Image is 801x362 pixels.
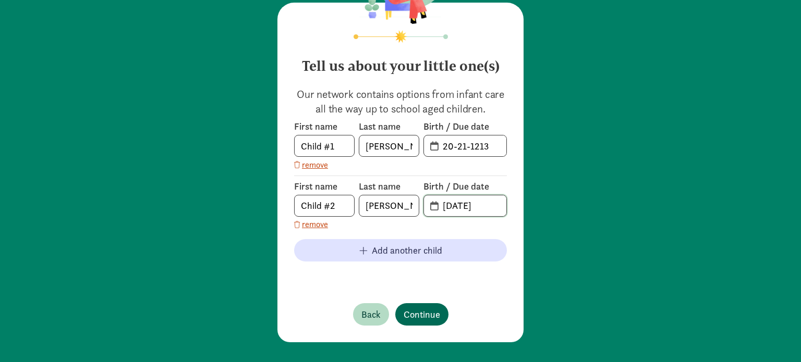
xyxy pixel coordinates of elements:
label: First name [294,180,355,193]
span: remove [302,159,328,171]
input: MM-DD-YYYY [436,135,506,156]
span: Add another child [372,243,442,257]
button: Add another child [294,239,507,261]
button: Continue [395,303,448,326]
label: Last name [359,180,419,193]
input: MM-DD-YYYY [436,195,506,216]
span: Continue [404,307,440,321]
p: Our network contains options from infant care all the way up to school aged children. [294,87,507,116]
label: Birth / Due date [423,180,507,193]
button: remove [294,218,328,231]
button: Back [353,303,389,326]
span: remove [302,218,328,231]
span: Back [361,307,381,321]
label: Last name [359,120,419,133]
button: remove [294,159,328,171]
label: Birth / Due date [423,120,507,133]
h4: Tell us about your little one(s) [294,49,507,74]
label: First name [294,120,355,133]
